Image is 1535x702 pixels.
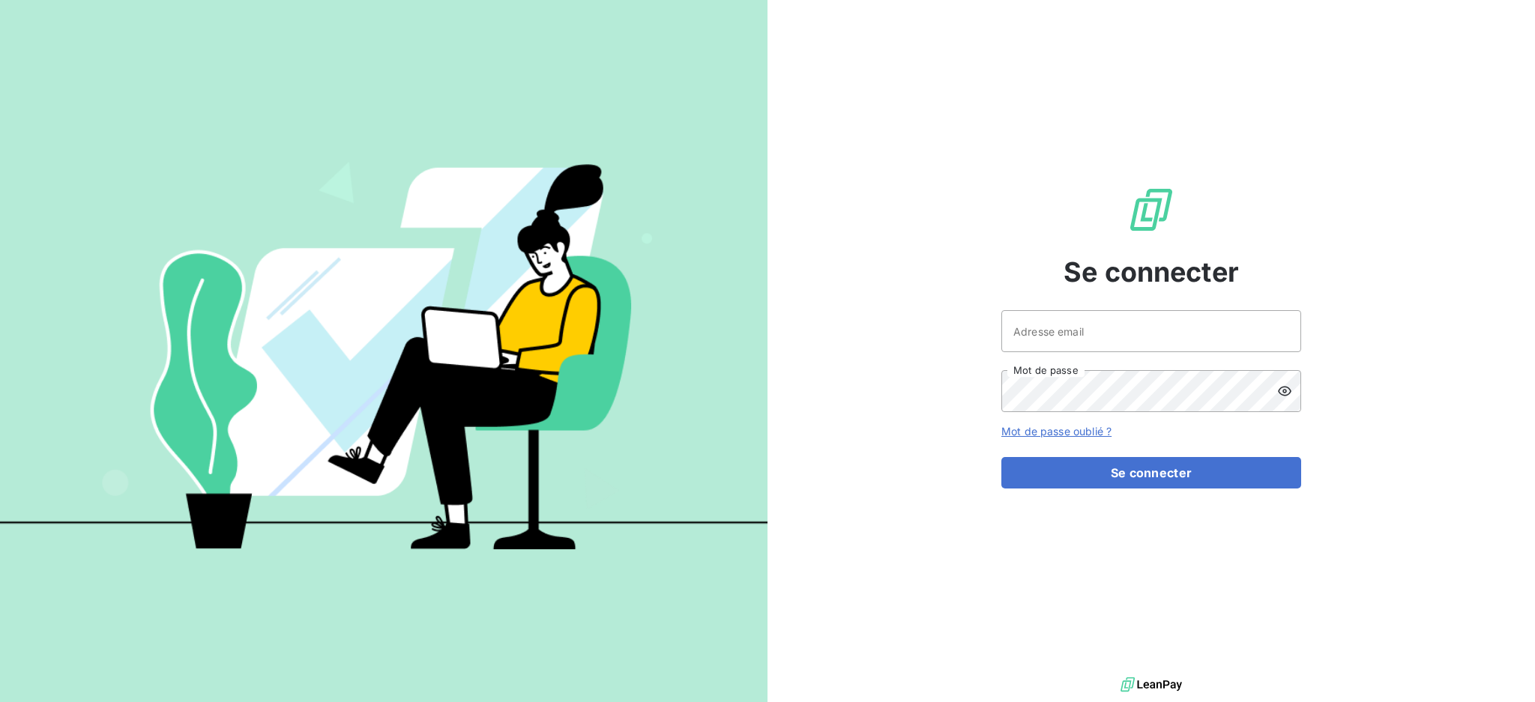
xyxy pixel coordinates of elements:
button: Se connecter [1001,457,1301,488]
span: Se connecter [1064,252,1239,292]
img: Logo LeanPay [1127,186,1175,234]
input: placeholder [1001,310,1301,352]
img: logo [1121,674,1182,696]
a: Mot de passe oublié ? [1001,425,1112,438]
